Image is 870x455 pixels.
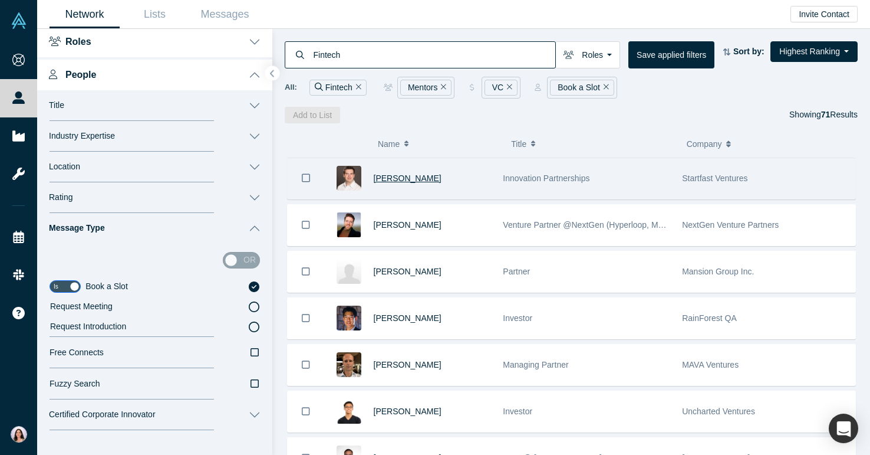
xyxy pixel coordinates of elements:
button: Invite Contact [790,6,858,22]
img: Michael Thaney's Profile Image [337,166,361,191]
span: Request Introduction [50,322,126,331]
span: Industry Expertise [49,131,115,141]
span: Certified Corporate Innovator [49,410,156,420]
button: Company [687,132,849,156]
span: Rating [49,192,72,202]
button: Save applied filters [628,41,714,68]
span: People [65,69,96,80]
span: Request Meeting [50,302,113,311]
button: Certified Corporate Innovator [37,400,272,430]
button: Add to List [285,107,340,123]
button: Bookmark [288,158,324,199]
a: [PERSON_NAME] [374,313,441,323]
button: Location [37,152,272,182]
span: Location [49,162,80,172]
img: Shane Sabine's Profile Image [337,212,361,237]
span: Results [821,110,858,119]
a: [PERSON_NAME] [374,174,441,183]
img: Jason Lok's Profile Image [337,259,361,284]
button: Roles [555,41,620,68]
button: Remove Filter [600,81,609,94]
a: Messages [190,1,260,28]
span: Name [378,132,400,156]
input: Search by name, title, company, summary, expertise, investment criteria or topics of focus [312,41,555,68]
span: Managing Partner [503,360,568,369]
div: Showing [789,107,858,123]
button: Name [378,132,499,156]
button: Message Type [37,213,272,244]
a: [PERSON_NAME] [374,360,441,369]
button: Remove Filter [437,81,446,94]
span: Fuzzy Search [50,378,100,390]
a: Lists [120,1,190,28]
span: All: [285,81,297,93]
button: Title [511,132,674,156]
div: Mentors [400,80,452,96]
img: Kevin Liu's Profile Image [337,399,361,424]
span: Message Type [49,223,105,233]
button: Industry Expertise [37,121,272,152]
button: People [37,57,272,90]
button: Bookmark [288,345,324,385]
div: Book a Slot [550,80,614,96]
button: Highest Ranking [770,41,858,62]
img: Alchemist Vault Logo [11,12,27,29]
span: Investor [503,313,532,323]
span: Investor [503,407,532,416]
span: RainForest QA [682,313,737,323]
span: Uncharted Ventures [682,407,755,416]
span: Partner [503,267,530,276]
button: Title [37,90,272,121]
span: Mansion Group Inc. [682,267,754,276]
span: Innovation Partnerships [503,174,589,183]
div: VC [485,80,518,96]
img: Anku Chahal's Account [11,426,27,443]
span: Roles [65,36,91,47]
img: David Mortamais's Profile Image [337,352,361,377]
button: Bookmark [288,251,324,292]
img: Chris Yin's Profile Image [337,306,361,330]
button: Bookmark [288,205,324,245]
strong: Sort by: [733,47,764,56]
button: Remove Filter [503,81,512,94]
a: Network [50,1,120,28]
a: [PERSON_NAME] [374,220,441,230]
button: Roles [37,24,272,57]
strong: 71 [821,110,831,119]
span: Company [687,132,722,156]
button: Rating [37,182,272,213]
span: Book a Slot [85,281,128,291]
a: [PERSON_NAME] [374,407,441,416]
button: Fuzzy Search [37,368,272,400]
a: [PERSON_NAME] [374,267,441,276]
span: MAVA Ventures [682,360,739,369]
button: Bookmark [288,298,324,339]
span: Startfast Ventures [682,174,747,183]
button: Free Connects [37,337,272,368]
span: Free Connects [50,346,104,359]
button: Remove Filter [352,81,361,94]
span: Title [49,100,64,110]
span: NextGen Venture Partners [682,220,779,230]
div: Fintech [309,80,367,96]
span: Title [511,132,526,156]
button: Bookmark [288,391,324,432]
